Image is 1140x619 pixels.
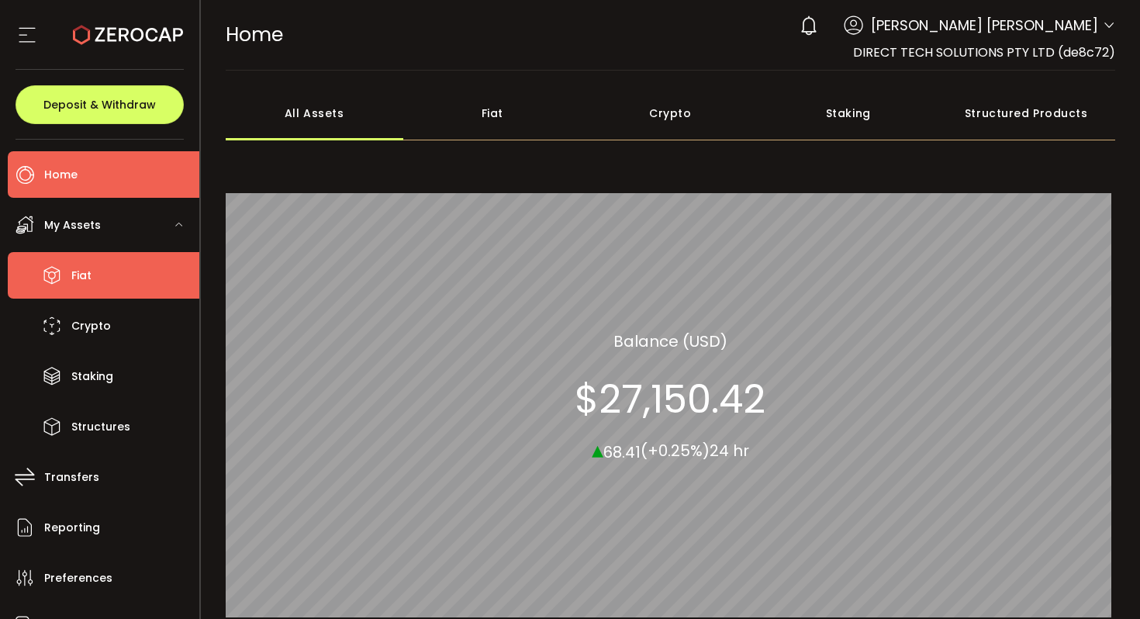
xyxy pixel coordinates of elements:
[871,15,1098,36] span: [PERSON_NAME] [PERSON_NAME]
[603,441,641,462] span: 68.41
[44,214,101,237] span: My Assets
[44,517,100,539] span: Reporting
[44,164,78,186] span: Home
[16,85,184,124] button: Deposit & Withdraw
[613,329,727,352] section: Balance (USD)
[575,375,765,422] section: $27,150.42
[592,432,603,465] span: ▴
[955,451,1140,619] iframe: Chat Widget
[938,86,1116,140] div: Structured Products
[44,567,112,590] span: Preferences
[71,315,111,337] span: Crypto
[226,21,283,48] span: Home
[226,86,404,140] div: All Assets
[710,440,749,462] span: 24 hr
[71,265,92,287] span: Fiat
[44,466,99,489] span: Transfers
[582,86,760,140] div: Crypto
[71,416,130,438] span: Structures
[641,440,710,462] span: (+0.25%)
[853,43,1115,61] span: DIRECT TECH SOLUTIONS PTY LTD (de8c72)
[759,86,938,140] div: Staking
[403,86,582,140] div: Fiat
[71,365,113,388] span: Staking
[43,99,156,110] span: Deposit & Withdraw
